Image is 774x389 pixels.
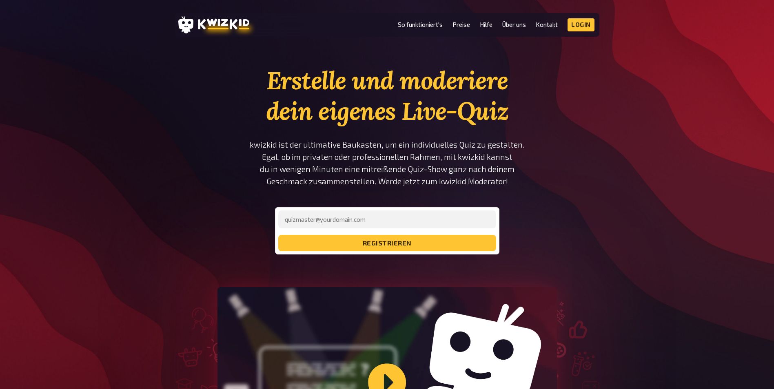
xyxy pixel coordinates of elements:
a: Login [568,18,594,31]
h1: Erstelle und moderiere dein eigenes Live-Quiz [249,65,525,126]
input: quizmaster@yourdomain.com [278,210,496,228]
a: Hilfe [480,21,492,28]
a: Über uns [502,21,526,28]
button: registrieren [278,235,496,251]
p: kwizkid ist der ultimative Baukasten, um ein individuelles Quiz zu gestalten. Egal, ob im private... [249,139,525,188]
a: Kontakt [536,21,558,28]
a: So funktioniert's [398,21,443,28]
a: Preise [452,21,470,28]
